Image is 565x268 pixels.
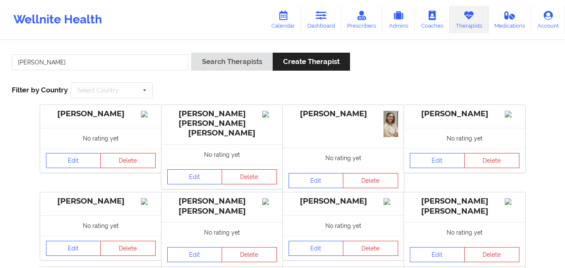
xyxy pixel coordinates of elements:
button: Delete [343,241,398,256]
input: Search Keywords [12,54,188,70]
a: Coaches [415,6,450,33]
div: No rating yet [283,215,404,236]
a: Account [531,6,565,33]
div: [PERSON_NAME] [PERSON_NAME] [167,197,277,216]
div: No rating yet [404,222,525,242]
button: Delete [222,247,277,262]
a: Medications [488,6,532,33]
div: [PERSON_NAME] [PERSON_NAME] [410,197,519,216]
div: No rating yet [40,215,161,236]
a: Calendar [265,6,301,33]
div: No rating yet [283,148,404,168]
a: Edit [289,173,344,188]
button: Delete [343,173,398,188]
a: Edit [46,241,101,256]
button: Delete [100,241,156,256]
button: Delete [222,169,277,184]
img: Image%2Fplaceholer-image.png [262,198,277,205]
a: Dashboard [301,6,341,33]
div: [PERSON_NAME] [410,109,519,119]
img: Image%2Fplaceholer-image.png [141,111,156,117]
img: Image%2Fplaceholer-image.png [262,111,277,117]
a: Edit [46,153,101,168]
a: Edit [289,241,344,256]
div: [PERSON_NAME] [46,197,156,206]
button: Create Therapist [273,53,350,71]
a: Therapists [450,6,488,33]
img: Image%2Fplaceholer-image.png [383,198,398,205]
div: Select Country [77,87,118,93]
div: [PERSON_NAME] [46,109,156,119]
div: No rating yet [161,222,283,242]
div: No rating yet [404,128,525,148]
div: [PERSON_NAME] [289,197,398,206]
button: Delete [464,247,519,262]
div: [PERSON_NAME] [PERSON_NAME] [PERSON_NAME] [167,109,277,138]
a: Edit [167,169,222,184]
a: Edit [167,247,222,262]
span: Filter by Country [12,86,68,94]
img: Image%2Fplaceholer-image.png [505,111,519,117]
div: No rating yet [40,128,161,148]
a: Prescribers [341,6,383,33]
div: [PERSON_NAME] [289,109,398,119]
a: Admins [382,6,415,33]
a: Edit [410,153,465,168]
img: Image%2Fplaceholer-image.png [505,198,519,205]
button: Delete [100,153,156,168]
img: b958e419-1dfd-4f0f-8631-e6b41f7e81c6_IMG_5164.jpeg [383,111,398,137]
img: Image%2Fplaceholer-image.png [141,198,156,205]
a: Edit [410,247,465,262]
button: Delete [464,153,519,168]
button: Search Therapists [191,53,272,71]
div: No rating yet [161,144,283,165]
